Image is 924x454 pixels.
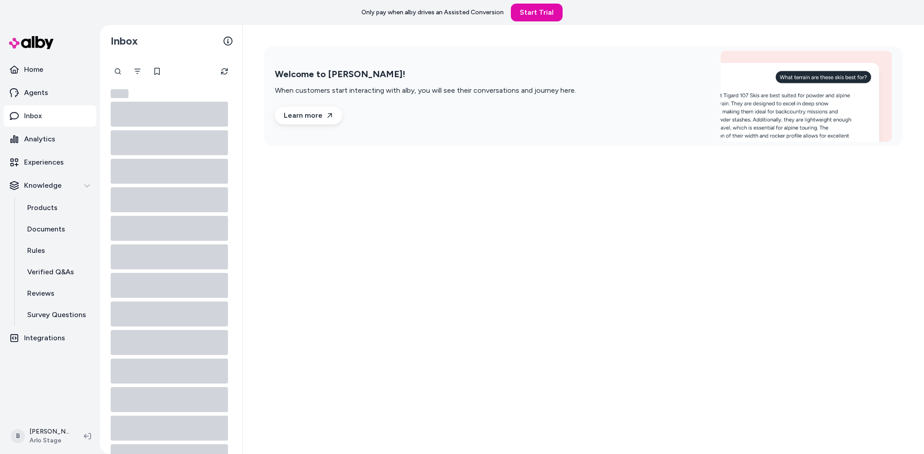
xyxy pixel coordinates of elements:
p: Analytics [24,134,55,144]
span: B [11,429,25,443]
a: Learn more [275,107,342,124]
p: Home [24,64,43,75]
p: Experiences [24,157,64,168]
p: Survey Questions [27,310,86,320]
img: alby Logo [9,36,54,49]
p: When customers start interacting with alby, you will see their conversations and journey here. [275,85,576,96]
p: Integrations [24,333,65,343]
p: Knowledge [24,180,62,191]
p: Only pay when alby drives an Assisted Conversion [361,8,504,17]
a: Start Trial [511,4,563,21]
span: Arlo Stage [29,436,70,445]
button: B[PERSON_NAME]Arlo Stage [5,422,77,450]
a: Inbox [4,105,96,127]
button: Refresh [215,62,233,80]
a: Reviews [18,283,96,304]
p: Documents [27,224,65,235]
a: Verified Q&As [18,261,96,283]
a: Agents [4,82,96,103]
h2: Inbox [111,34,138,48]
a: Documents [18,219,96,240]
a: Rules [18,240,96,261]
a: Products [18,197,96,219]
button: Filter [128,62,146,80]
p: [PERSON_NAME] [29,427,70,436]
p: Inbox [24,111,42,121]
a: Experiences [4,152,96,173]
h2: Welcome to [PERSON_NAME]! [275,69,576,80]
p: Reviews [27,288,54,299]
a: Survey Questions [18,304,96,326]
p: Agents [24,87,48,98]
button: Knowledge [4,175,96,196]
a: Integrations [4,327,96,349]
img: Welcome to alby! [721,51,892,142]
p: Rules [27,245,45,256]
a: Home [4,59,96,80]
p: Verified Q&As [27,267,74,277]
p: Products [27,202,58,213]
a: Analytics [4,128,96,150]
